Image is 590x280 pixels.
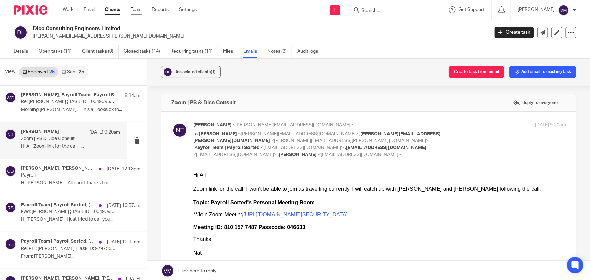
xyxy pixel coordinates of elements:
div: 25 [49,70,55,74]
span: <[PERSON_NAME][EMAIL_ADDRESS][DOMAIN_NAME]> [233,123,353,127]
h4: [PERSON_NAME], Payroll Team | Payroll Sorted, [PERSON_NAME], [PERSON_NAME], [PERSON_NAME] [21,92,121,98]
a: Closed tasks (14) [124,45,165,58]
span: <[PERSON_NAME][EMAIL_ADDRESS][DOMAIN_NAME]> [238,132,358,136]
span: <[PERSON_NAME][EMAIL_ADDRESS][PERSON_NAME][DOMAIN_NAME]> [271,138,429,143]
button: Add email to existing task [509,66,576,78]
div: 25 [79,70,84,74]
p: Fwd: [PERSON_NAME] ¦ TASK ID: 10049095318 [21,209,117,215]
a: Notes (3) [267,45,292,58]
a: Open tasks (11) [39,45,77,58]
span: [PERSON_NAME] [199,132,237,136]
img: svg%3E [163,67,173,77]
p: 8:14am [125,92,140,99]
span: View [5,68,15,75]
img: svg%3E [5,166,16,177]
h2: Dice Consulting Engineers Limited [33,25,394,32]
label: Reply to everyone [512,98,559,108]
p: [DATE] 10:11am [107,239,140,246]
p: [PERSON_NAME] [518,6,555,13]
button: Create task from email [449,66,504,78]
img: svg%3E [171,122,188,139]
span: , [193,145,194,150]
a: Reports [152,6,169,13]
span: [PERSON_NAME] [279,152,317,157]
img: svg%3E [5,239,16,250]
span: <[EMAIL_ADDRESS][DOMAIN_NAME]> [193,152,277,157]
a: Email [84,6,95,13]
span: Payroll Team | Payroll Sorted [194,145,260,150]
p: [DATE] 9:20am [89,129,120,136]
p: Payroll [21,172,117,178]
h4: Zoom | PS & Dice Consult [171,99,236,106]
p: Hi [PERSON_NAME] I just tried to call you... [21,217,140,223]
p: [DATE] 12:13pm [107,166,140,172]
p: Zoom | PS & Dice Consult [21,136,100,142]
p: Hi [PERSON_NAME], All good, thanks for... [21,180,140,186]
h4: Payroll Team | Payroll Sorted, [PERSON_NAME] [21,239,96,244]
span: , [278,152,279,157]
h4: [PERSON_NAME], [PERSON_NAME] [21,166,95,171]
img: Pixie [14,5,47,15]
h4: [PERSON_NAME] [21,129,59,135]
p: Re: RE : [PERSON_NAME] | Task ID: 9797357483 [21,246,117,252]
p: From: [PERSON_NAME]... [21,254,140,259]
a: Received25 [19,67,58,77]
a: Files [223,45,238,58]
p: Re: [PERSON_NAME] ¦ TASK ID: 10049095318 [21,99,117,105]
span: , [345,145,346,150]
a: Client tasks (0) [82,45,119,58]
span: (1) [211,70,216,74]
a: Recurring tasks (11) [170,45,218,58]
img: svg%3E [14,25,28,40]
p: Morning [PERSON_NAME], This all looks ok to... [21,107,140,113]
a: Emails [243,45,262,58]
span: Get Support [458,7,485,12]
img: svg%3E [5,202,16,213]
img: svg%3E [558,5,569,16]
span: <[EMAIL_ADDRESS][DOMAIN_NAME]> [318,152,401,157]
a: Details [14,45,33,58]
p: [DATE] 10:57am [107,202,140,209]
h4: Payroll Team | Payroll Sorted, [PERSON_NAME] [21,202,96,208]
button: Associated clients(1) [161,66,221,78]
a: Audit logs [297,45,323,58]
p: [PERSON_NAME][EMAIL_ADDRESS][PERSON_NAME][DOMAIN_NAME] [33,33,485,40]
a: Create task [495,27,534,38]
a: Sent25 [58,67,87,77]
span: , [359,132,360,136]
p: [DATE] 9:20am [535,122,566,129]
span: <[EMAIL_ADDRESS][DOMAIN_NAME]> [261,145,344,150]
a: Settings [179,6,197,13]
img: svg%3E [5,92,16,103]
input: Search [361,8,422,14]
a: [URL][DOMAIN_NAME][SECURITY_DATA] [50,40,155,46]
span: to [193,132,198,136]
p: Hi All Zoom link for the call, I... [21,144,120,149]
span: [EMAIL_ADDRESS][DOMAIN_NAME] [346,145,426,150]
a: Team [131,6,142,13]
a: Clients [105,6,120,13]
span: Associated clients [175,70,216,74]
a: Work [63,6,73,13]
span: [PERSON_NAME] [193,123,232,127]
img: svg%3E [5,129,16,140]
